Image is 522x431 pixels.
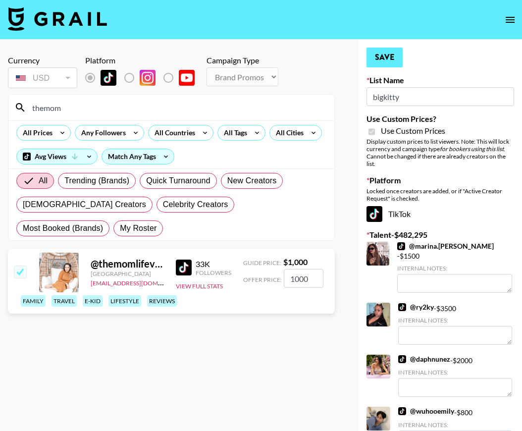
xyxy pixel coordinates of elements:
[243,259,281,267] span: Guide Price:
[366,187,514,202] div: Locked once creators are added, or if "Active Creator Request" is checked.
[149,125,197,140] div: All Countries
[284,269,323,288] input: 1,000
[39,175,48,187] span: All
[140,70,156,86] img: Instagram
[102,149,174,164] div: Match Any Tags
[23,222,103,234] span: Most Booked (Brands)
[243,276,282,283] span: Offer Price:
[85,67,203,88] div: List locked to TikTok.
[147,295,177,307] div: reviews
[398,407,454,416] a: @wuhooemily
[23,199,146,211] span: [DEMOGRAPHIC_DATA] Creators
[218,125,249,140] div: All Tags
[75,125,128,140] div: Any Followers
[398,369,512,376] div: Internal Notes:
[176,282,223,290] button: View Full Stats
[398,421,512,429] div: Internal Notes:
[52,295,77,307] div: travel
[227,175,277,187] span: New Creators
[366,175,514,185] label: Platform
[101,70,116,86] img: TikTok
[207,55,278,65] div: Campaign Type
[17,149,97,164] div: Avg Views
[366,114,514,124] label: Use Custom Prices?
[366,206,382,222] img: TikTok
[440,145,504,153] em: for bookers using this list
[91,270,164,277] div: [GEOGRAPHIC_DATA]
[366,206,514,222] div: TikTok
[176,260,192,275] img: TikTok
[366,230,514,240] label: Talent - $ 482,295
[91,258,164,270] div: @ themomlifevlogs
[397,265,512,272] div: Internal Notes:
[108,295,141,307] div: lifestyle
[64,175,129,187] span: Trending (Brands)
[381,126,445,136] span: Use Custom Prices
[120,222,157,234] span: My Roster
[398,317,512,324] div: Internal Notes:
[10,69,75,87] div: USD
[283,257,308,267] strong: $ 1,000
[366,138,514,167] div: Display custom prices to list viewers. Note: This will lock currency and campaign type . Cannot b...
[397,242,512,293] div: - $ 1500
[500,10,520,30] button: open drawer
[8,65,77,90] div: Currency is locked to USD
[398,303,512,345] div: - $ 3500
[8,55,77,65] div: Currency
[398,407,406,415] img: TikTok
[21,295,46,307] div: family
[397,242,494,251] a: @marina.[PERSON_NAME]
[398,355,450,364] a: @daphnunez
[179,70,195,86] img: YouTube
[8,7,107,31] img: Grail Talent
[196,269,231,276] div: Followers
[398,355,512,397] div: - $ 2000
[398,303,434,312] a: @ry2ky
[163,199,228,211] span: Celebrity Creators
[91,277,190,287] a: [EMAIL_ADDRESS][DOMAIN_NAME]
[146,175,210,187] span: Quick Turnaround
[366,75,514,85] label: List Name
[397,242,405,250] img: TikTok
[366,48,403,67] button: Save
[196,259,231,269] div: 33K
[26,100,328,115] input: Search by User Name
[398,355,406,363] img: TikTok
[85,55,203,65] div: Platform
[83,295,103,307] div: e-kid
[270,125,306,140] div: All Cities
[17,125,54,140] div: All Prices
[398,303,406,311] img: TikTok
